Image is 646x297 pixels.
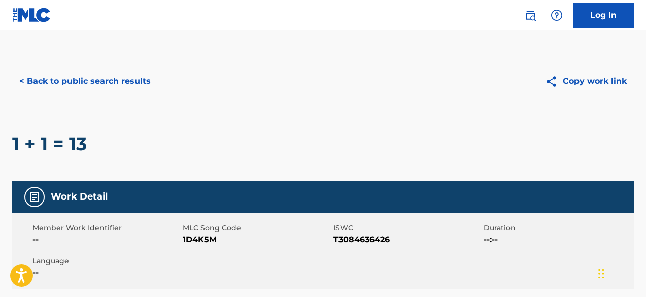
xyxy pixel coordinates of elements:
[12,69,158,94] button: < Back to public search results
[484,234,631,246] span: --:--
[32,223,180,234] span: Member Work Identifier
[12,8,51,22] img: MLC Logo
[573,3,634,28] a: Log In
[545,75,563,88] img: Copy work link
[51,191,108,203] h5: Work Detail
[595,248,646,297] iframe: Chat Widget
[547,5,567,25] div: Help
[183,234,330,246] span: 1D4K5M
[551,9,563,21] img: help
[538,69,634,94] button: Copy work link
[333,234,481,246] span: T3084636426
[520,5,540,25] a: Public Search
[598,258,604,289] div: Drag
[32,256,180,267] span: Language
[28,191,41,203] img: Work Detail
[524,9,536,21] img: search
[32,234,180,246] span: --
[12,133,92,155] h2: 1 + 1 = 13
[484,223,631,234] span: Duration
[183,223,330,234] span: MLC Song Code
[32,267,180,279] span: --
[333,223,481,234] span: ISWC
